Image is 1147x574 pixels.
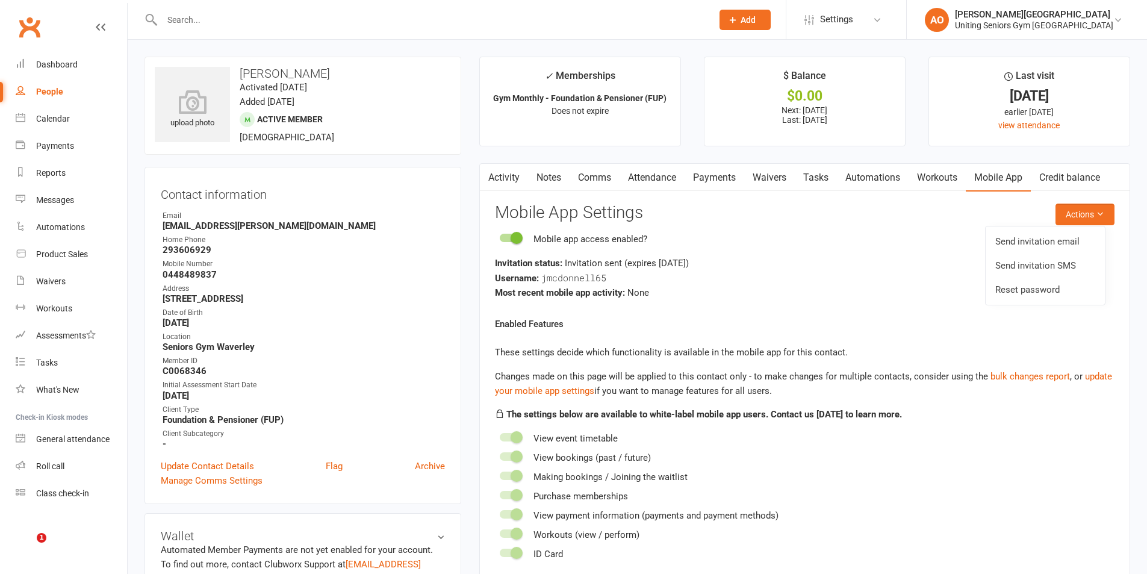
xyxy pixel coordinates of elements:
strong: Username: [495,273,539,284]
strong: 293606929 [163,245,445,255]
div: Class check-in [36,488,89,498]
a: Assessments [16,322,127,349]
a: Update Contact Details [161,459,254,473]
span: Purchase memberships [533,491,628,502]
span: (expires [DATE] ) [624,258,689,269]
div: Date of Birth [163,307,445,319]
div: Product Sales [36,249,88,259]
span: [DEMOGRAPHIC_DATA] [240,132,334,143]
a: Tasks [795,164,837,192]
span: View payment information (payments and payment methods) [533,510,779,521]
strong: [STREET_ADDRESS] [163,293,445,304]
div: Uniting Seniors Gym [GEOGRAPHIC_DATA] [955,20,1113,31]
h3: Mobile App Settings [495,204,1114,222]
a: Tasks [16,349,127,376]
h3: Contact information [161,183,445,201]
a: Product Sales [16,241,127,268]
span: None [627,287,649,298]
a: Archive [415,459,445,473]
span: Settings [820,6,853,33]
span: Making bookings / Joining the waitlist [533,472,688,482]
div: AO [925,8,949,32]
a: Automations [837,164,909,192]
div: What's New [36,385,79,395]
a: Send invitation email [986,229,1105,254]
a: Notes [528,164,570,192]
iframe: Intercom live chat [12,533,41,562]
a: Comms [570,164,620,192]
div: [PERSON_NAME][GEOGRAPHIC_DATA] [955,9,1113,20]
span: Add [741,15,756,25]
div: Client Type [163,404,445,416]
div: Dashboard [36,60,78,69]
a: Dashboard [16,51,127,78]
a: Activity [480,164,528,192]
strong: Invitation status: [495,258,562,269]
div: Calendar [36,114,70,123]
a: General attendance kiosk mode [16,426,127,453]
div: Mobile Number [163,258,445,270]
a: What's New [16,376,127,404]
a: Reports [16,160,127,187]
div: Memberships [545,68,615,90]
strong: C0068346 [163,366,445,376]
a: Attendance [620,164,685,192]
div: Address [163,283,445,295]
div: Waivers [36,276,66,286]
a: Send invitation SMS [986,254,1105,278]
a: Waivers [744,164,795,192]
div: Invitation sent [495,256,1114,270]
a: Reset password [986,278,1105,302]
strong: [DATE] [163,317,445,328]
a: Roll call [16,453,127,480]
div: Last visit [1004,68,1054,90]
a: view attendance [998,120,1060,130]
time: Added [DATE] [240,96,294,107]
label: Enabled Features [495,317,564,331]
p: Next: [DATE] Last: [DATE] [715,105,894,125]
span: , or [990,371,1085,382]
div: Changes made on this page will be applied to this contact only - to make changes for multiple con... [495,369,1114,398]
div: People [36,87,63,96]
a: People [16,78,127,105]
div: Automations [36,222,85,232]
div: Roll call [36,461,64,471]
a: Messages [16,187,127,214]
button: Actions [1055,204,1114,225]
div: [DATE] [940,90,1119,102]
strong: - [163,438,445,449]
span: 1 [37,533,46,543]
strong: Foundation & Pensioner (FUP) [163,414,445,425]
div: Assessments [36,331,96,340]
div: Location [163,331,445,343]
div: Workouts [36,304,72,313]
span: Does not expire [552,106,609,116]
a: Flag [326,459,343,473]
h3: Wallet [161,529,445,543]
a: Payments [685,164,744,192]
div: Initial Assessment Start Date [163,379,445,391]
span: View event timetable [533,433,618,444]
button: Add [720,10,771,30]
span: ID Card [533,549,563,560]
div: Reports [36,168,66,178]
input: Search... [158,11,704,28]
a: Automations [16,214,127,241]
strong: Seniors Gym Waverley [163,342,445,352]
a: Class kiosk mode [16,480,127,507]
strong: The settings below are available to white-label mobile app users. Contact us [DATE] to learn more. [506,409,902,420]
div: Home Phone [163,234,445,246]
strong: [EMAIL_ADDRESS][PERSON_NAME][DOMAIN_NAME] [163,220,445,231]
span: Workouts (view / perform) [533,529,639,540]
strong: 0448489837 [163,269,445,280]
span: jmcdonnell65 [541,272,606,284]
a: Workouts [16,295,127,322]
strong: Most recent mobile app activity: [495,287,625,298]
div: Client Subcategory [163,428,445,440]
div: Tasks [36,358,58,367]
a: Calendar [16,105,127,133]
a: Credit balance [1031,164,1108,192]
div: $ Balance [783,68,826,90]
div: upload photo [155,90,230,129]
strong: [DATE] [163,390,445,401]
